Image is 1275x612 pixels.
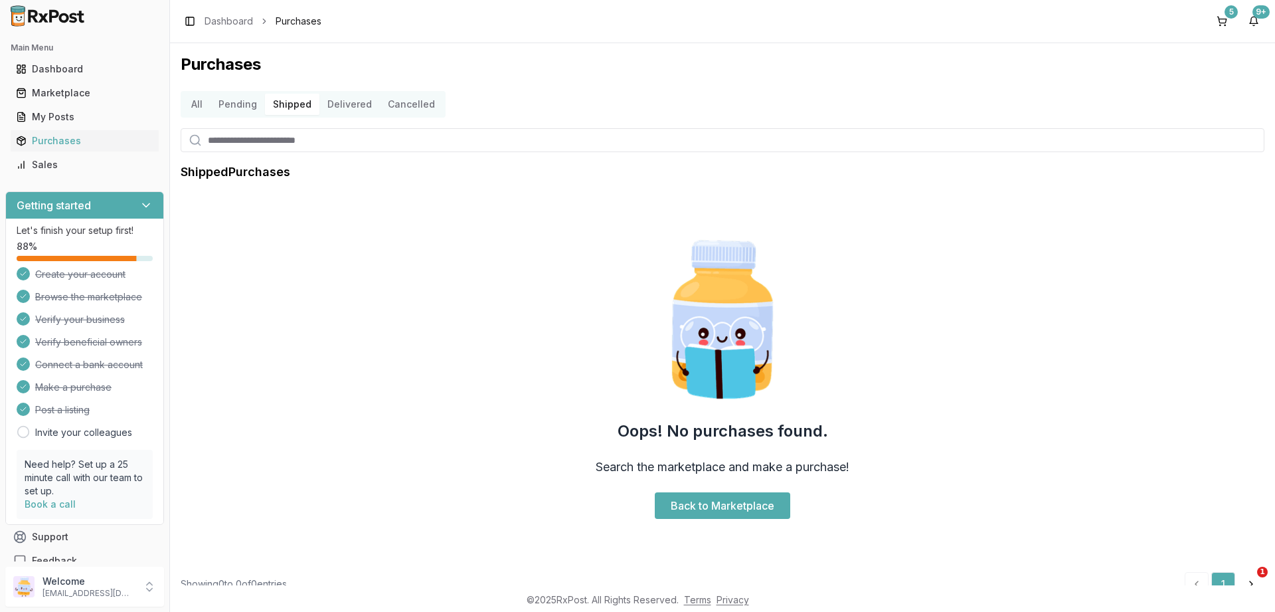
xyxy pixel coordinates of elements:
img: Smart Pill Bottle [637,235,807,405]
img: User avatar [13,576,35,597]
a: Dashboard [205,15,253,28]
span: 1 [1257,567,1268,577]
span: Purchases [276,15,321,28]
a: Dashboard [11,57,159,81]
a: Marketplace [11,81,159,105]
a: 1 [1211,572,1235,596]
a: Purchases [11,129,159,153]
span: 88 % [17,240,37,253]
span: Verify beneficial owners [35,336,142,349]
button: Purchases [5,130,164,152]
span: Feedback [32,554,77,567]
button: 5 [1211,11,1232,32]
button: Cancelled [380,94,443,115]
a: Sales [11,153,159,177]
div: Marketplace [16,86,153,100]
h1: Purchases [181,54,1264,75]
button: Marketplace [5,82,164,104]
p: Let's finish your setup first! [17,224,153,237]
span: Make a purchase [35,381,112,394]
p: [EMAIL_ADDRESS][DOMAIN_NAME] [42,588,135,599]
button: Dashboard [5,58,164,80]
a: Book a call [25,498,76,510]
button: All [183,94,211,115]
div: Dashboard [16,62,153,76]
h3: Search the marketplace and make a purchase! [596,458,849,476]
span: Post a listing [35,403,90,417]
h3: Getting started [17,197,91,213]
nav: pagination [1185,572,1264,596]
a: Privacy [717,594,749,605]
div: My Posts [16,110,153,124]
div: Purchases [16,134,153,148]
span: Connect a bank account [35,358,143,371]
div: Showing 0 to 0 of 0 entries [181,577,287,591]
span: Create your account [35,268,126,281]
a: Back to Marketplace [655,492,790,519]
button: Shipped [265,94,319,115]
button: Sales [5,154,164,175]
p: Welcome [42,575,135,588]
button: 9+ [1243,11,1264,32]
h2: Oops! No purchases found. [618,421,828,442]
span: Browse the marketplace [35,290,142,304]
div: 9+ [1252,5,1270,19]
h1: Shipped Purchases [181,163,290,181]
button: Pending [211,94,265,115]
span: Verify your business [35,313,125,326]
button: My Posts [5,106,164,128]
h2: Main Menu [11,43,159,53]
div: Sales [16,158,153,171]
button: Support [5,525,164,549]
iframe: Intercom live chat [1230,567,1262,599]
nav: breadcrumb [205,15,321,28]
p: Need help? Set up a 25 minute call with our team to set up. [25,458,145,498]
a: Invite your colleagues [35,426,132,439]
img: RxPost Logo [5,5,90,27]
button: Feedback [5,549,164,573]
div: 5 [1225,5,1238,19]
button: Delivered [319,94,380,115]
a: My Posts [11,105,159,129]
a: Terms [684,594,711,605]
